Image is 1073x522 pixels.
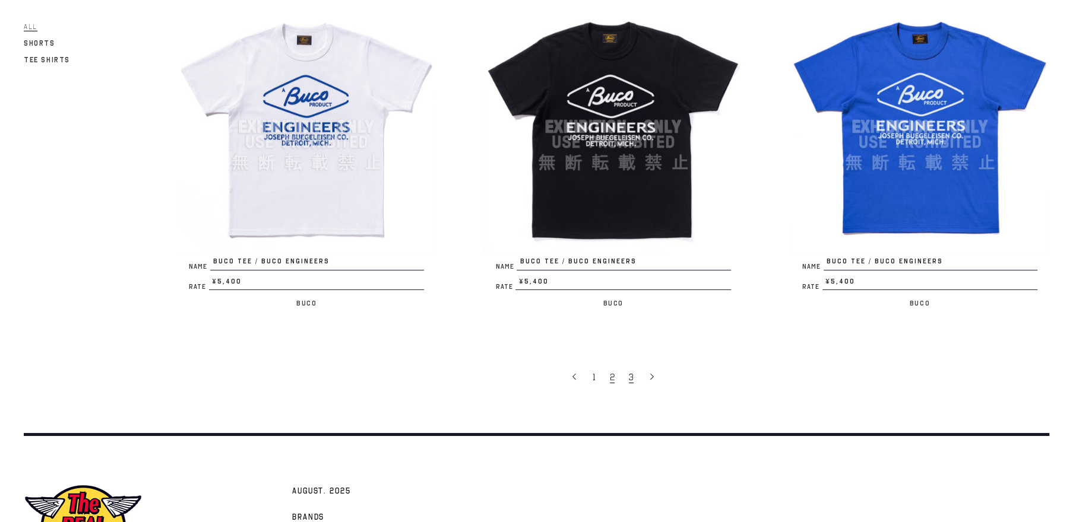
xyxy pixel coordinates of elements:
span: Rate [189,284,209,290]
span: Name [495,263,517,270]
a: Shorts [24,36,55,50]
a: Tee Shirts [24,52,70,66]
span: 1 [593,371,596,383]
span: AUGUST. 2025 [292,486,351,498]
span: Name [802,263,824,270]
p: Buco [177,296,436,310]
span: ¥5,400 [822,276,1037,291]
span: All [24,22,37,31]
a: 1 [587,364,604,389]
span: Rate [495,284,515,290]
p: Buco [790,296,1049,310]
span: BUCO TEE / BUCO ENGINEERS [517,256,730,270]
span: Rate [802,284,822,290]
a: 3 [623,364,642,389]
span: BUCO TEE / BUCO ENGINEERS [824,256,1037,270]
p: Buco [483,296,742,310]
span: 2 [610,371,615,383]
a: AUGUST. 2025 [286,478,357,504]
span: ¥5,400 [515,276,730,291]
a: All [24,19,37,33]
span: ¥5,400 [209,276,424,291]
span: Name [189,263,210,270]
span: Tee Shirts [24,55,70,63]
span: BUCO TEE / BUCO ENGINEERS [210,256,424,270]
span: Shorts [24,39,55,47]
span: 3 [629,371,634,383]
